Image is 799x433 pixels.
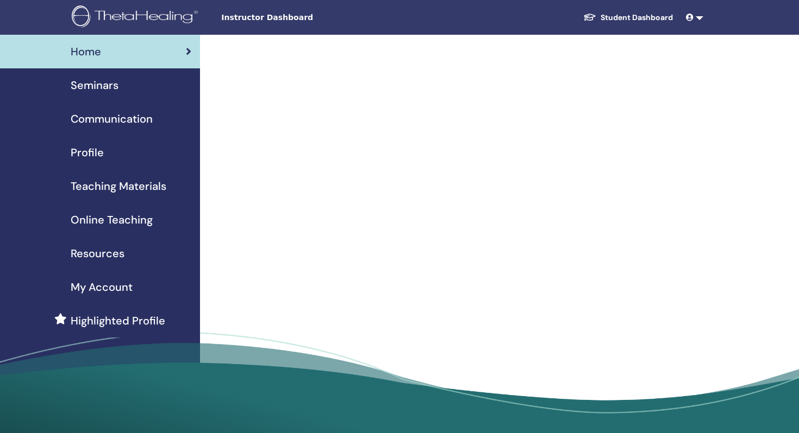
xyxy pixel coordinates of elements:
[71,178,166,194] span: Teaching Materials
[71,77,118,93] span: Seminars
[71,279,133,295] span: My Account
[72,5,202,30] img: logo.png
[71,144,104,161] span: Profile
[221,12,384,23] span: Instructor Dashboard
[71,111,153,127] span: Communication
[71,245,124,262] span: Resources
[71,43,101,60] span: Home
[71,313,165,329] span: Highlighted Profile
[583,12,596,22] img: graduation-cap-white.svg
[575,8,682,28] a: Student Dashboard
[71,212,153,228] span: Online Teaching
